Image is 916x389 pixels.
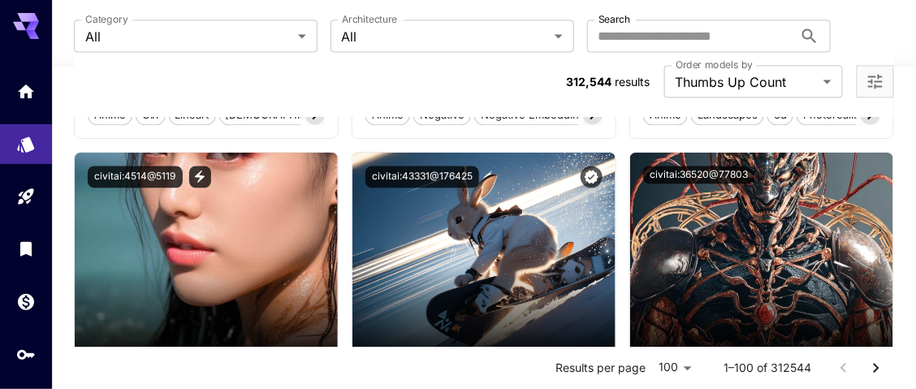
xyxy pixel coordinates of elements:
[643,166,754,184] button: civitai:36520@77803
[860,352,892,384] button: Go to next page
[189,166,211,188] button: View trigger words
[16,292,36,312] div: Wallet
[676,58,753,71] label: Order models by
[16,129,36,149] div: Models
[85,27,292,46] span: All
[16,187,36,207] div: Playground
[342,12,397,26] label: Architecture
[724,360,811,376] p: 1–100 of 312544
[342,27,548,46] span: All
[652,356,698,379] div: 100
[365,166,479,188] button: civitai:43331@176425
[555,360,646,376] p: Results per page
[85,12,128,26] label: Category
[16,344,36,365] div: API Keys
[88,166,183,188] button: civitai:4514@5119
[16,81,36,102] div: Home
[866,71,885,92] button: Open more filters
[615,75,650,89] span: results
[16,239,36,259] div: Library
[566,75,611,89] span: 312,544
[676,72,817,92] span: Thumbs Up Count
[598,12,630,26] label: Search
[581,166,603,188] button: Verified working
